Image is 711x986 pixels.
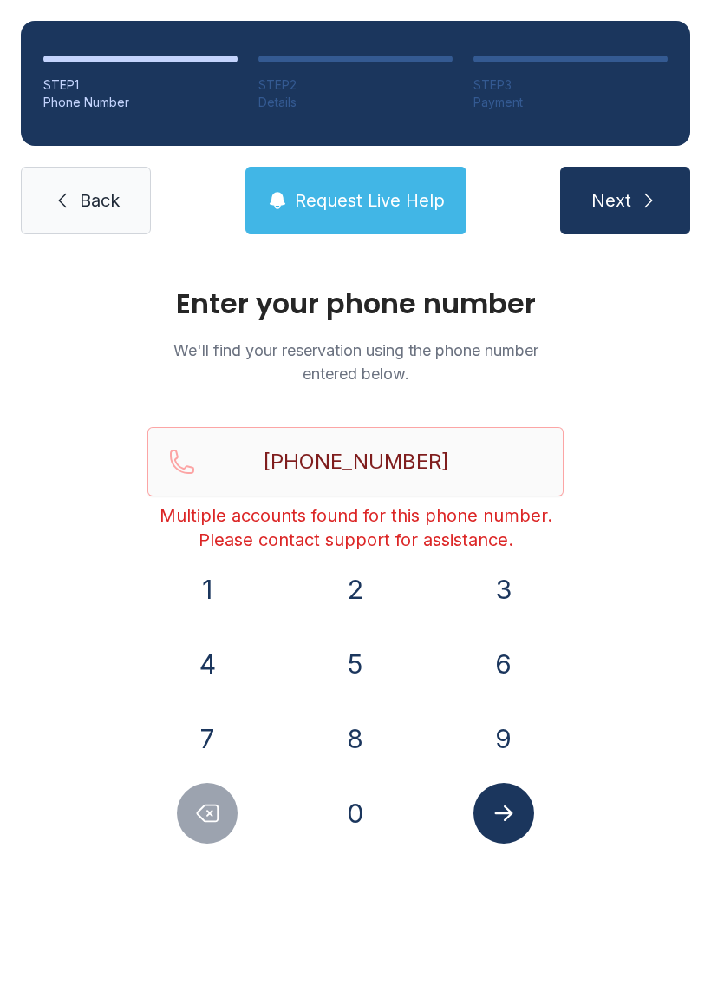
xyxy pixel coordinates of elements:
div: STEP 3 [473,76,668,94]
div: Payment [473,94,668,111]
button: 2 [325,559,386,620]
button: Submit lookup form [473,783,534,844]
span: Next [591,188,631,213]
p: We'll find your reservation using the phone number entered below. [147,339,564,385]
h1: Enter your phone number [147,290,564,318]
span: Request Live Help [295,188,445,213]
button: 9 [473,708,534,769]
div: STEP 1 [43,76,238,94]
button: 4 [177,634,238,694]
button: Delete number [177,783,238,844]
button: 5 [325,634,386,694]
button: 6 [473,634,534,694]
button: 0 [325,783,386,844]
div: Details [258,94,453,111]
button: 3 [473,559,534,620]
div: STEP 2 [258,76,453,94]
input: Reservation phone number [147,427,564,496]
div: Multiple accounts found for this phone number. Please contact support for assistance. [147,503,564,552]
button: 7 [177,708,238,769]
div: Phone Number [43,94,238,111]
button: 1 [177,559,238,620]
button: 8 [325,708,386,769]
span: Back [80,188,120,213]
